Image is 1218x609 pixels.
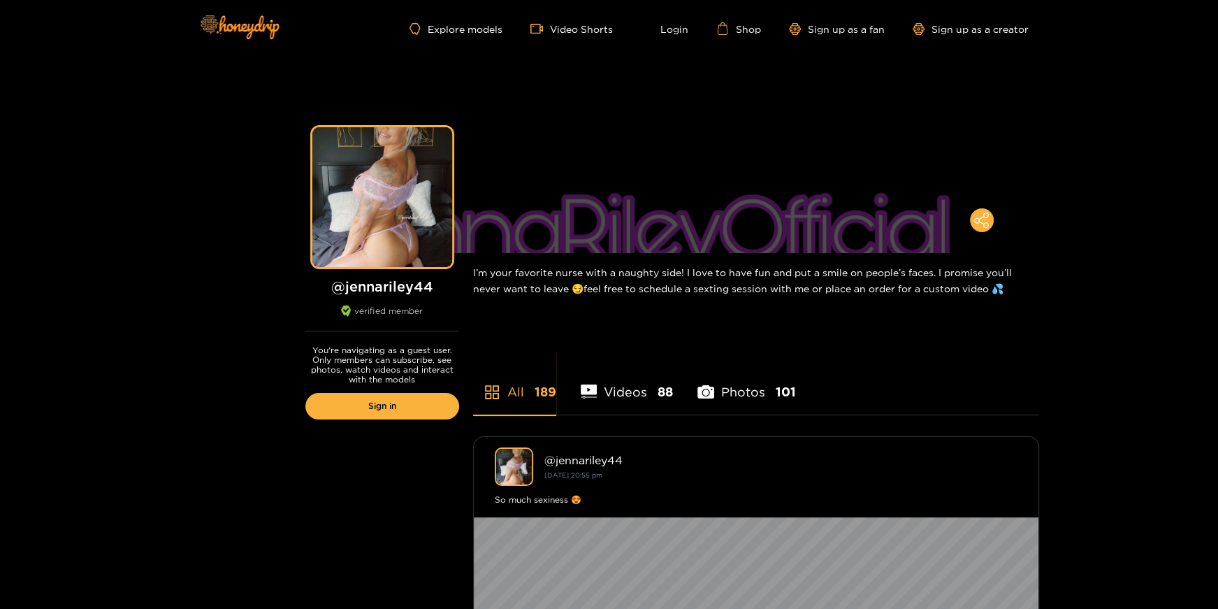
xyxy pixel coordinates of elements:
[305,306,459,331] div: verified member
[495,447,533,486] img: jennariley44
[913,23,1029,35] a: Sign up as a creator
[581,352,674,415] li: Videos
[473,352,556,415] li: All
[544,454,1018,466] div: @ jennariley44
[789,23,885,35] a: Sign up as a fan
[535,383,556,401] span: 189
[530,22,613,35] a: Video Shorts
[495,493,1018,507] div: So much sexiness 😍
[544,471,602,479] small: [DATE] 20:55 pm
[530,22,550,35] span: video-camera
[716,22,761,35] a: Shop
[409,23,502,35] a: Explore models
[305,393,459,420] a: Sign in
[697,352,796,415] li: Photos
[305,345,459,385] p: You're navigating as a guest user. Only members can subscribe, see photos, watch videos and inter...
[641,22,688,35] a: Login
[484,384,500,401] span: appstore
[776,383,796,401] span: 101
[658,383,673,401] span: 88
[473,253,1040,308] div: I’m your favorite nurse with a naughty side! I love to have fun and put a smile on people’s faces...
[305,278,459,295] h1: @ jennariley44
